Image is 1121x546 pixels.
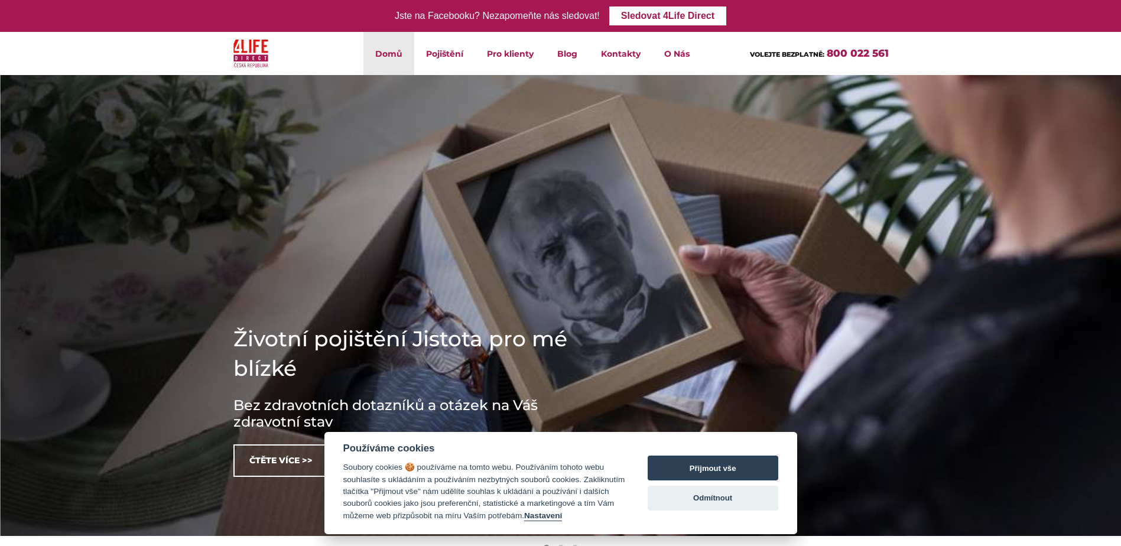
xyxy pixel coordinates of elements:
[648,456,778,480] button: Přijmout vše
[395,8,600,25] div: Jste na Facebooku? Nezapomeňte nás sledovat!
[609,6,726,25] a: Sledovat 4Life Direct
[233,444,329,477] a: Čtěte více >>
[343,461,625,522] div: Soubory cookies 🍪 používáme na tomto webu. Používáním tohoto webu souhlasíte s ukládáním a použív...
[589,32,652,75] a: Kontakty
[233,397,588,430] h3: Bez zdravotních dotazníků a otázek na Váš zdravotní stav
[233,324,588,383] h1: Životní pojištění Jistota pro mé blízké
[750,50,824,58] span: VOLEJTE BEZPLATNĚ:
[363,32,414,75] a: Domů
[545,32,589,75] a: Blog
[233,37,269,70] img: 4Life Direct Česká republika logo
[648,486,778,511] button: Odmítnout
[524,511,562,521] button: Nastavení
[827,47,889,59] a: 800 022 561
[343,443,625,454] div: Používáme cookies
